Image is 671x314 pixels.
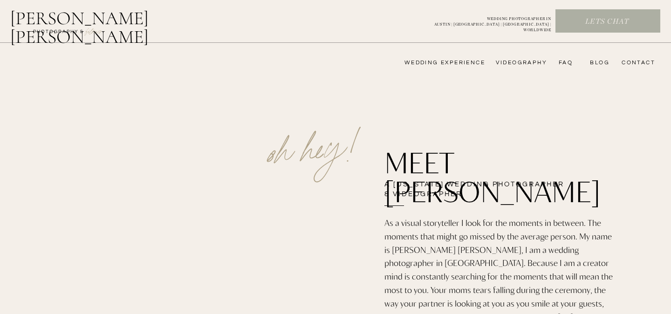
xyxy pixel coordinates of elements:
a: bLog [587,59,609,67]
a: CONTACT [619,59,655,67]
a: wedding experience [391,59,485,67]
a: WEDDING PHOTOGRAPHER INAUSTIN | [GEOGRAPHIC_DATA] | [GEOGRAPHIC_DATA] | WORLDWIDE [419,16,551,27]
a: FAQ [554,59,573,67]
a: Lets chat [556,17,658,27]
h2: Meet [PERSON_NAME] [384,148,620,178]
p: oh hey! [250,97,374,185]
a: photography & [28,28,89,40]
a: FILMs [76,25,111,36]
p: WEDDING PHOTOGRAPHER IN AUSTIN | [GEOGRAPHIC_DATA] | [GEOGRAPHIC_DATA] | WORLDWIDE [419,16,551,27]
a: videography [493,59,547,67]
a: [PERSON_NAME] [PERSON_NAME] [10,9,197,31]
